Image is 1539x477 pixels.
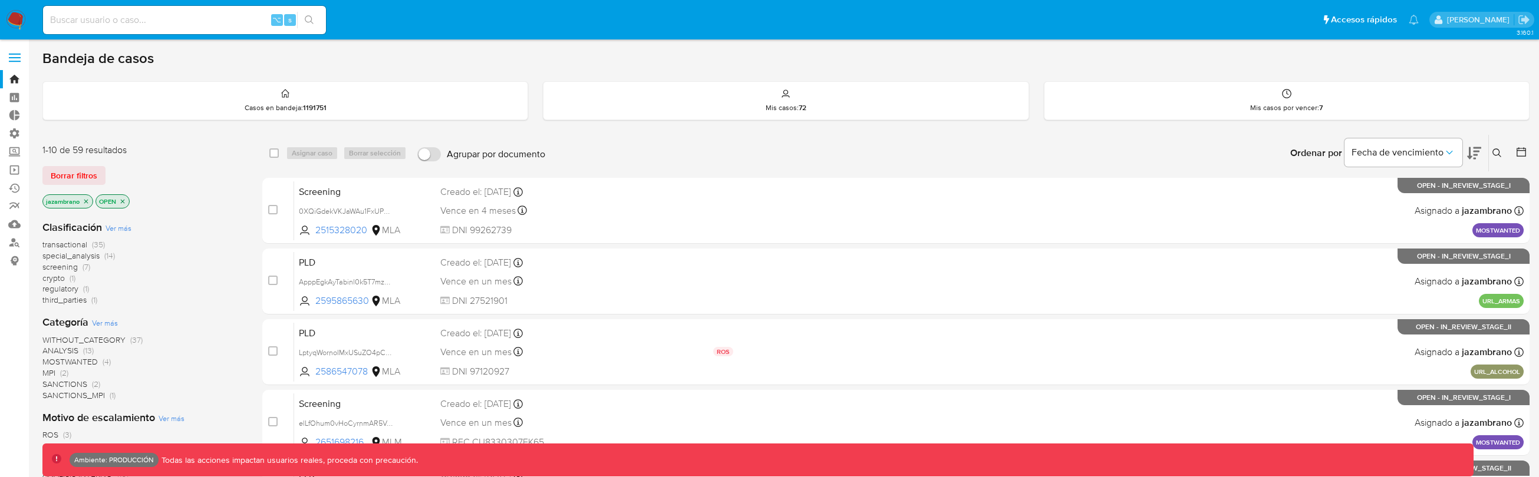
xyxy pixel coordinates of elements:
[1409,15,1419,25] a: Notificaciones
[159,455,418,466] p: Todas las acciones impactan usuarios reales, proceda con precaución.
[272,14,281,25] span: ⌥
[288,14,292,25] span: s
[1447,14,1514,25] p: jarvi.zambrano@mercadolibre.com.co
[297,12,321,28] button: search-icon
[74,458,154,462] p: Ambiente: PRODUCCIÓN
[1331,14,1397,26] span: Accesos rápidos
[43,12,326,28] input: Buscar usuario o caso...
[1518,14,1530,26] a: Salir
